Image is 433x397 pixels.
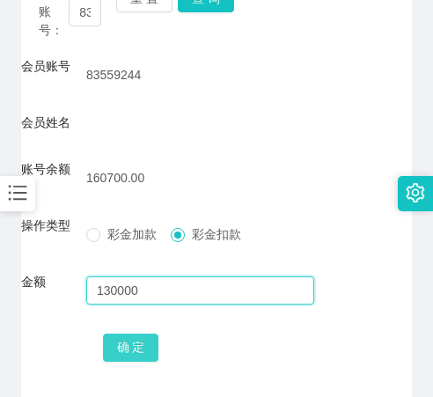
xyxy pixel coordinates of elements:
[86,68,141,82] span: 83559244
[6,181,29,204] i: 图标: bars
[185,227,248,241] span: 彩金扣款
[86,171,144,185] span: 160700.00
[21,275,46,289] label: 金额
[103,334,159,362] button: 确 定
[100,227,164,241] span: 彩金加款
[21,162,70,176] label: 账号余额
[21,218,70,232] label: 操作类型
[406,183,425,202] i: 图标: setting
[21,59,70,73] label: 会员账号
[86,276,314,305] input: 请输入
[21,115,70,129] label: 会员姓名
